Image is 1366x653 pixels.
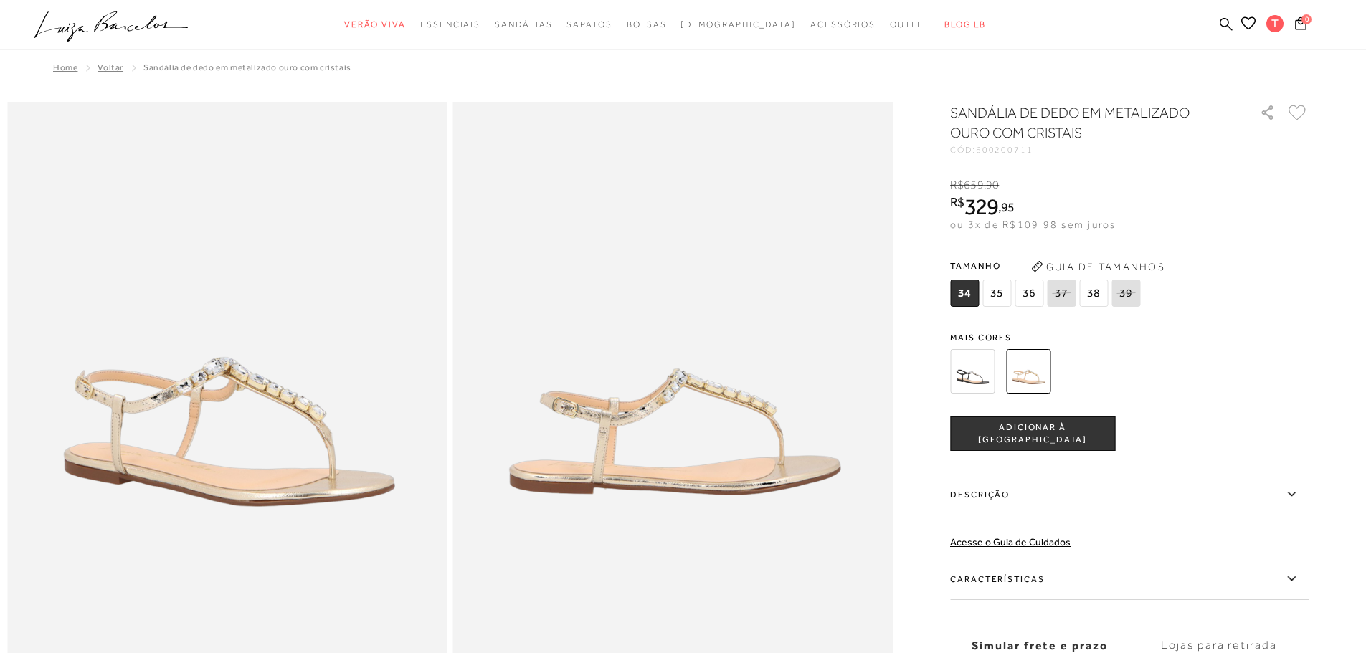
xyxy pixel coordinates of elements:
h1: SANDÁLIA DE DEDO EM METALIZADO OURO COM CRISTAIS [950,103,1219,143]
span: 38 [1079,280,1108,307]
span: [DEMOGRAPHIC_DATA] [680,19,796,29]
i: , [984,178,1000,191]
span: ou 3x de R$109,98 sem juros [950,219,1116,230]
a: categoryNavScreenReaderText [890,11,930,38]
span: 600200711 [976,145,1033,155]
span: ADICIONAR À [GEOGRAPHIC_DATA] [951,421,1114,447]
span: 34 [950,280,979,307]
label: Características [950,558,1309,600]
button: Guia de Tamanhos [1026,255,1170,278]
span: Verão Viva [344,19,406,29]
a: Voltar [98,62,123,72]
a: categoryNavScreenReaderText [627,11,667,38]
span: 37 [1047,280,1076,307]
a: BLOG LB [944,11,986,38]
button: 0 [1291,16,1311,35]
span: 90 [986,178,999,191]
i: , [998,201,1015,214]
span: Sapatos [566,19,612,29]
div: CÓD: [950,146,1237,154]
span: Outlet [890,19,930,29]
span: Essenciais [420,19,480,29]
span: T [1266,15,1284,32]
img: SANDÁLIA DE DEDO EM METALIZADO OURO COM CRISTAIS [1006,349,1050,394]
span: Bolsas [627,19,667,29]
a: categoryNavScreenReaderText [420,11,480,38]
a: categoryNavScreenReaderText [495,11,552,38]
a: categoryNavScreenReaderText [566,11,612,38]
span: Tamanho [950,255,1144,277]
span: 35 [982,280,1011,307]
span: 36 [1015,280,1043,307]
span: Acessórios [810,19,876,29]
a: Home [53,62,77,72]
i: R$ [950,196,964,209]
a: Acesse o Guia de Cuidados [950,536,1071,548]
i: R$ [950,178,964,191]
span: Sandálias [495,19,552,29]
a: categoryNavScreenReaderText [810,11,876,38]
span: 39 [1111,280,1140,307]
span: 95 [1001,199,1015,214]
span: 0 [1301,14,1312,24]
img: SANDÁLIA DE DEDO EM COURO PRETO COM CRISTAIS [950,349,995,394]
span: 329 [964,194,998,219]
span: SANDÁLIA DE DEDO EM METALIZADO OURO COM CRISTAIS [143,62,351,72]
label: Descrição [950,474,1309,515]
button: T [1260,14,1291,37]
button: ADICIONAR À [GEOGRAPHIC_DATA] [950,416,1115,451]
span: BLOG LB [944,19,986,29]
span: Mais cores [950,333,1309,342]
a: categoryNavScreenReaderText [344,11,406,38]
span: 659 [964,178,983,191]
a: noSubCategoriesText [680,11,796,38]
